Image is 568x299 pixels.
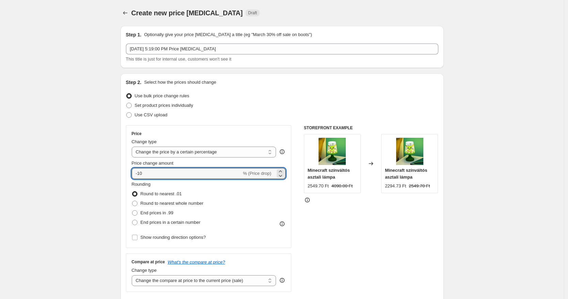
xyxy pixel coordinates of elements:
[248,10,257,16] span: Draft
[126,31,142,38] h2: Step 1.
[308,183,329,189] div: 2549.70 Ft
[304,125,438,131] h6: STOREFRONT EXAMPLE
[319,138,346,165] img: PP13387MCF_80x.jpg
[126,44,438,54] input: 30% off holiday sale
[308,168,350,180] span: Minecraft színváltós asztali lámpa
[135,93,189,98] span: Use bulk price change rules
[279,148,286,155] div: help
[331,183,353,189] strike: 4090.00 Ft
[168,260,225,265] button: What's the compare at price?
[396,138,423,165] img: PP13387MCF_80x.jpg
[141,201,204,206] span: Round to nearest whole number
[279,277,286,284] div: help
[132,182,151,187] span: Rounding
[135,112,167,117] span: Use CSV upload
[126,56,231,62] span: This title is just for internal use, customers won't see it
[243,171,271,176] span: % (Price drop)
[132,168,242,179] input: -15
[141,191,182,196] span: Round to nearest .01
[132,139,157,144] span: Change type
[144,31,312,38] p: Optionally give your price [MEDICAL_DATA] a title (eg "March 30% off sale on boots")
[132,259,165,265] h3: Compare at price
[135,103,193,108] span: Set product prices individually
[120,8,130,18] button: Price change jobs
[409,183,430,189] strike: 2549.70 Ft
[131,9,243,17] span: Create new price [MEDICAL_DATA]
[141,235,206,240] span: Show rounding direction options?
[385,183,406,189] div: 2294.73 Ft
[141,220,200,225] span: End prices in a certain number
[144,79,216,86] p: Select how the prices should change
[385,168,427,180] span: Minecraft színváltós asztali lámpa
[126,79,142,86] h2: Step 2.
[132,131,142,136] h3: Price
[132,161,174,166] span: Price change amount
[132,268,157,273] span: Change type
[141,210,174,215] span: End prices in .99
